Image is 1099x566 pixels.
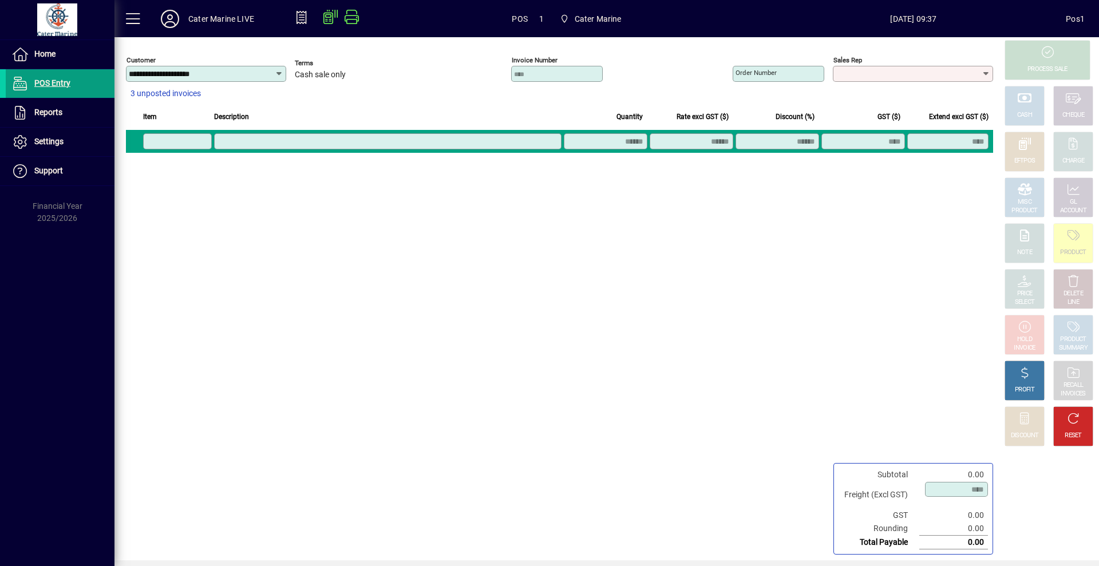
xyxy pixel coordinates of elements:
span: Cater Marine [575,10,622,28]
mat-label: Customer [126,56,156,64]
div: PROFIT [1015,386,1034,394]
td: Subtotal [839,468,919,481]
div: HOLD [1017,335,1032,344]
mat-label: Invoice number [512,56,558,64]
span: Extend excl GST ($) [929,110,989,123]
div: EFTPOS [1014,157,1035,165]
span: Discount (%) [776,110,815,123]
a: Reports [6,98,114,127]
span: Item [143,110,157,123]
div: RESET [1065,432,1082,440]
td: Rounding [839,522,919,536]
span: Cash sale only [295,70,346,80]
td: Total Payable [839,536,919,549]
div: LINE [1068,298,1079,307]
td: Freight (Excl GST) [839,481,919,509]
div: PROCESS SALE [1027,65,1068,74]
div: ACCOUNT [1060,207,1086,215]
td: 0.00 [919,536,988,549]
div: GL [1070,198,1077,207]
div: MISC [1018,198,1031,207]
div: DELETE [1064,290,1083,298]
div: DISCOUNT [1011,432,1038,440]
td: 0.00 [919,509,988,522]
span: Description [214,110,249,123]
span: Support [34,166,63,175]
div: Cater Marine LIVE [188,10,254,28]
mat-label: Order number [736,69,777,77]
span: POS [512,10,528,28]
div: INVOICES [1061,390,1085,398]
a: Support [6,157,114,185]
span: Quantity [616,110,643,123]
a: Settings [6,128,114,156]
div: PRODUCT [1060,248,1086,257]
div: INVOICE [1014,344,1035,353]
span: Settings [34,137,64,146]
td: 0.00 [919,522,988,536]
a: Home [6,40,114,69]
span: GST ($) [877,110,900,123]
div: CHARGE [1062,157,1085,165]
td: 0.00 [919,468,988,481]
div: PRODUCT [1060,335,1086,344]
span: [DATE] 09:37 [761,10,1066,28]
span: Reports [34,108,62,117]
span: Cater Marine [555,9,626,29]
div: CASH [1017,111,1032,120]
button: 3 unposted invoices [126,84,205,104]
span: Home [34,49,56,58]
div: PRODUCT [1011,207,1037,215]
button: Profile [152,9,188,29]
span: 3 unposted invoices [131,88,201,100]
div: RECALL [1064,381,1084,390]
div: SUMMARY [1059,344,1088,353]
span: POS Entry [34,78,70,88]
mat-label: Sales rep [833,56,862,64]
div: PRICE [1017,290,1033,298]
span: 1 [539,10,544,28]
div: SELECT [1015,298,1035,307]
div: NOTE [1017,248,1032,257]
td: GST [839,509,919,522]
div: Pos1 [1066,10,1085,28]
div: CHEQUE [1062,111,1084,120]
span: Rate excl GST ($) [677,110,729,123]
span: Terms [295,60,363,67]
